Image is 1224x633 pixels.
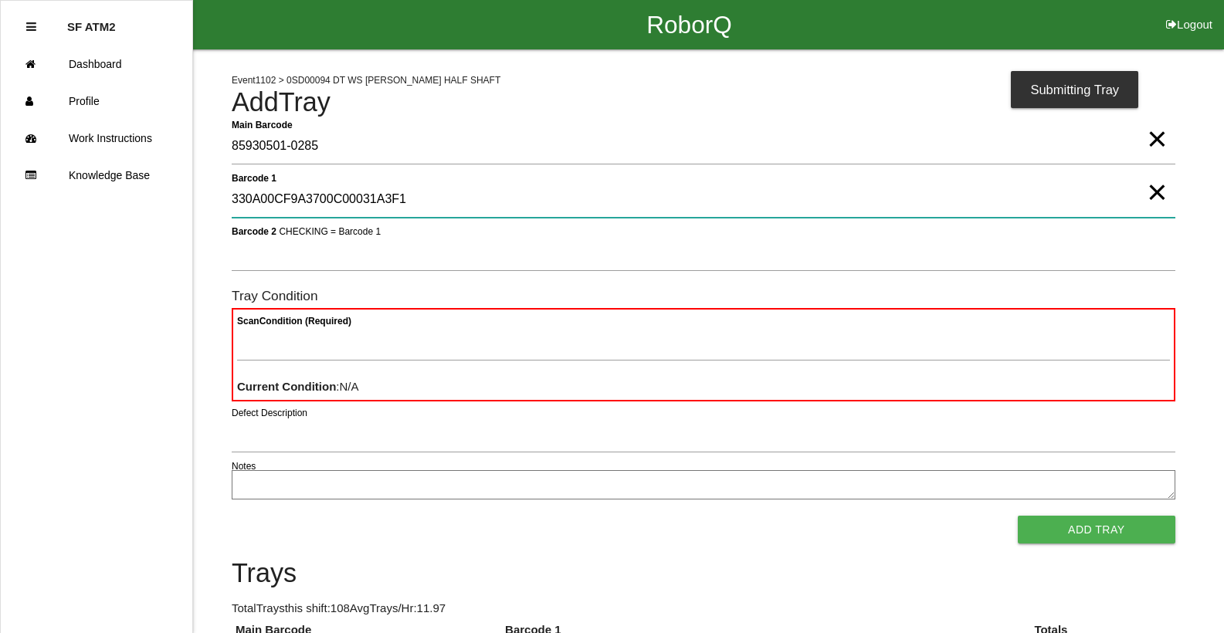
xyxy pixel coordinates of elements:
[232,88,1175,117] h4: Add Tray
[232,119,293,130] b: Main Barcode
[237,316,351,327] b: Scan Condition (Required)
[232,600,1175,618] p: Total Trays this shift: 108 Avg Trays /Hr: 11.97
[1147,108,1167,139] span: Clear Input
[232,225,276,236] b: Barcode 2
[1,120,192,157] a: Work Instructions
[1,83,192,120] a: Profile
[232,459,256,473] label: Notes
[232,289,1175,303] h6: Tray Condition
[232,559,1175,588] h4: Trays
[237,380,336,393] b: Current Condition
[237,380,359,393] span: : N/A
[26,8,36,46] div: Close
[1147,161,1167,192] span: Clear Input
[279,225,381,236] span: CHECKING = Barcode 1
[232,406,307,420] label: Defect Description
[1011,71,1138,108] div: Submitting Tray
[1,157,192,194] a: Knowledge Base
[232,172,276,183] b: Barcode 1
[232,75,500,86] span: Event 1102 > 0SD00094 DT WS [PERSON_NAME] HALF SHAFT
[1,46,192,83] a: Dashboard
[1018,516,1175,543] button: Add Tray
[232,129,1175,164] input: Required
[67,8,116,33] p: SF ATM2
